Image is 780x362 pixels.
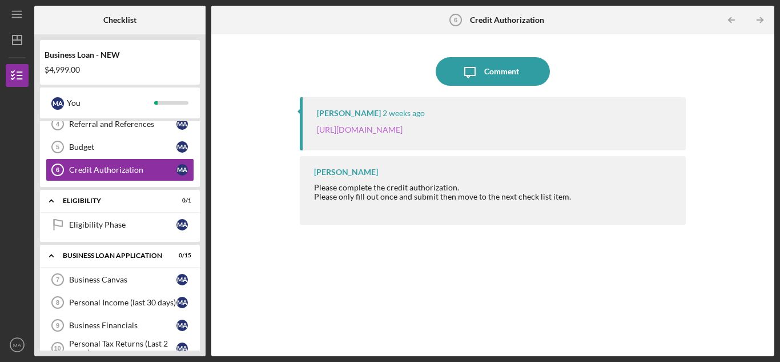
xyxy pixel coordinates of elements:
[69,275,176,284] div: Business Canvas
[69,220,176,229] div: Eligibility Phase
[176,343,188,354] div: M A
[176,320,188,331] div: M A
[171,252,191,259] div: 0 / 15
[176,118,188,130] div: M A
[46,268,194,291] a: 7Business CanvasMA
[176,297,188,308] div: M A
[69,165,176,174] div: Credit Authorization
[46,136,194,158] a: 5BudgetMA
[56,322,59,329] tspan: 9
[56,144,59,150] tspan: 5
[176,219,188,230] div: M A
[67,93,154,113] div: You
[436,57,550,86] button: Comment
[176,164,188,176] div: M A
[13,342,22,348] text: MA
[317,109,381,118] div: [PERSON_NAME]
[46,291,194,314] a: 8Personal Income (last 30 days)MA
[46,314,194,337] a: 9Business FinancialsMA
[171,197,191,204] div: 0 / 1
[176,141,188,153] div: M A
[56,276,59,283] tspan: 7
[69,298,176,307] div: Personal Income (last 30 days)
[314,183,571,210] div: Please complete the credit authorization.
[383,109,425,118] time: 2025-09-12 17:25
[46,158,194,181] a: 6Credit AuthorizationMA
[69,120,176,129] div: Referral and References
[69,142,176,152] div: Budget
[56,166,59,173] tspan: 6
[69,339,176,357] div: Personal Tax Returns (Last 2 years)
[69,321,176,330] div: Business Financials
[317,125,403,134] a: [URL][DOMAIN_NAME]
[56,299,59,306] tspan: 8
[45,65,195,74] div: $4,999.00
[46,213,194,236] a: Eligibility PhaseMA
[314,168,378,177] div: [PERSON_NAME]
[51,97,64,110] div: M A
[54,345,61,352] tspan: 10
[103,15,136,25] b: Checklist
[45,50,195,59] div: Business Loan - NEW
[46,113,194,136] a: 4Referral and ReferencesMA
[470,15,544,25] b: Credit Authorization
[6,333,29,356] button: MA
[314,192,571,201] div: Please only fill out once and submit then move to the next check list item.
[63,197,163,204] div: ELIGIBILITY
[46,337,194,360] a: 10Personal Tax Returns (Last 2 years)MA
[63,252,163,259] div: BUSINESS LOAN APPLICATION
[484,57,519,86] div: Comment
[56,121,60,128] tspan: 4
[454,17,457,23] tspan: 6
[176,274,188,285] div: M A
